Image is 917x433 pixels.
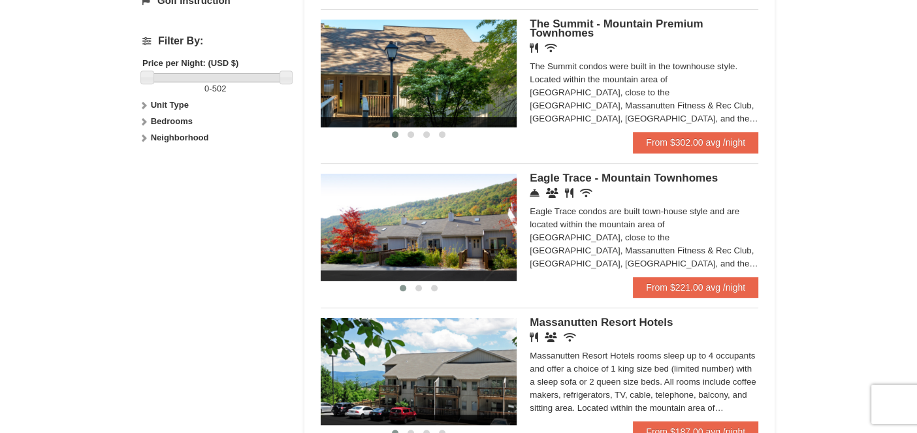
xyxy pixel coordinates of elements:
span: 0 [204,84,209,93]
strong: Price per Night: (USD $) [142,58,238,68]
i: Restaurant [530,332,538,342]
strong: Neighborhood [151,133,209,142]
div: The Summit condos were built in the townhouse style. Located within the mountain area of [GEOGRAP... [530,60,758,125]
i: Wireless Internet (free) [564,332,576,342]
strong: Bedrooms [151,116,193,126]
span: Massanutten Resort Hotels [530,316,673,329]
a: From $221.00 avg /night [633,277,758,298]
div: Eagle Trace condos are built town-house style and are located within the mountain area of [GEOGRA... [530,205,758,270]
i: Concierge Desk [530,188,539,198]
i: Restaurant [530,43,538,53]
i: Conference Facilities [546,188,558,198]
i: Banquet Facilities [545,332,557,342]
div: Massanutten Resort Hotels rooms sleep up to 4 occupants and offer a choice of 1 king size bed (li... [530,349,758,415]
span: The Summit - Mountain Premium Townhomes [530,18,703,39]
h4: Filter By: [142,35,288,47]
label: - [142,82,288,95]
i: Restaurant [565,188,573,198]
i: Wireless Internet (free) [580,188,592,198]
span: Eagle Trace - Mountain Townhomes [530,172,718,184]
span: 502 [212,84,227,93]
a: From $302.00 avg /night [633,132,758,153]
strong: Unit Type [151,100,189,110]
i: Wireless Internet (free) [545,43,557,53]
